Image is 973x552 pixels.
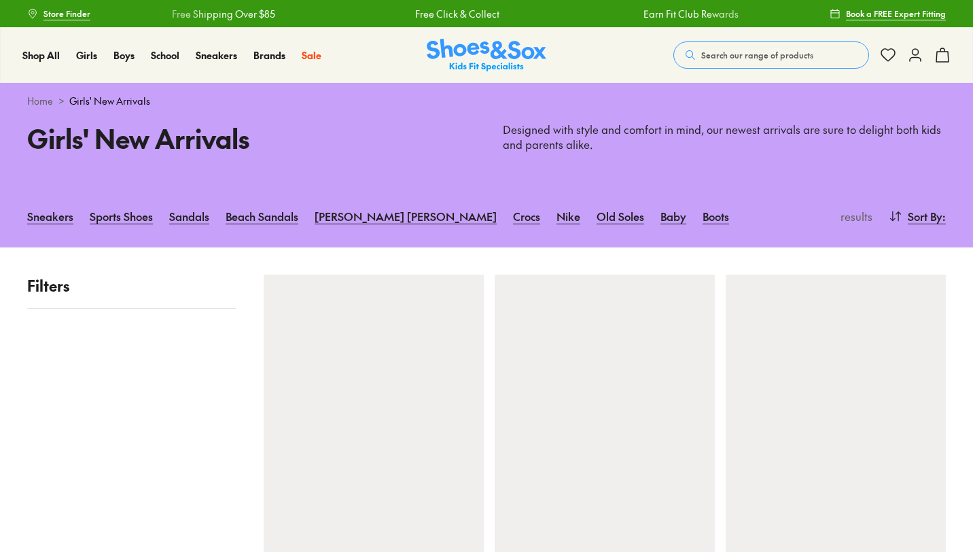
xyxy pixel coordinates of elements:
span: Book a FREE Expert Fitting [846,7,946,20]
a: Beach Sandals [226,201,298,231]
h1: Girls' New Arrivals [27,119,470,158]
a: Home [27,94,53,108]
span: Search our range of products [701,49,813,61]
img: SNS_Logo_Responsive.svg [427,39,546,72]
a: Sneakers [27,201,73,231]
span: : [942,208,946,224]
a: Crocs [513,201,540,231]
span: Store Finder [43,7,90,20]
a: Girls [76,48,97,63]
a: Free Click & Collect [415,7,499,21]
a: Sale [302,48,321,63]
a: Baby [660,201,686,231]
a: Brands [253,48,285,63]
a: Book a FREE Expert Fitting [830,1,946,26]
span: Girls' New Arrivals [69,94,150,108]
a: Sandals [169,201,209,231]
p: Designed with style and comfort in mind, our newest arrivals are sure to delight both kids and pa... [503,122,946,152]
div: > [27,94,946,108]
a: Shop All [22,48,60,63]
a: Free Shipping Over $85 [172,7,275,21]
p: results [835,208,872,224]
p: Filters [27,275,236,297]
a: Nike [556,201,580,231]
a: Earn Fit Club Rewards [643,7,739,21]
a: Sneakers [196,48,237,63]
a: [PERSON_NAME] [PERSON_NAME] [315,201,497,231]
button: Search our range of products [673,41,869,69]
a: Store Finder [27,1,90,26]
span: Sort By [908,208,942,224]
a: Boots [703,201,729,231]
a: Old Soles [597,201,644,231]
a: Boys [113,48,135,63]
a: Shoes & Sox [427,39,546,72]
a: School [151,48,179,63]
a: Sports Shoes [90,201,153,231]
button: Sort By: [889,201,946,231]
